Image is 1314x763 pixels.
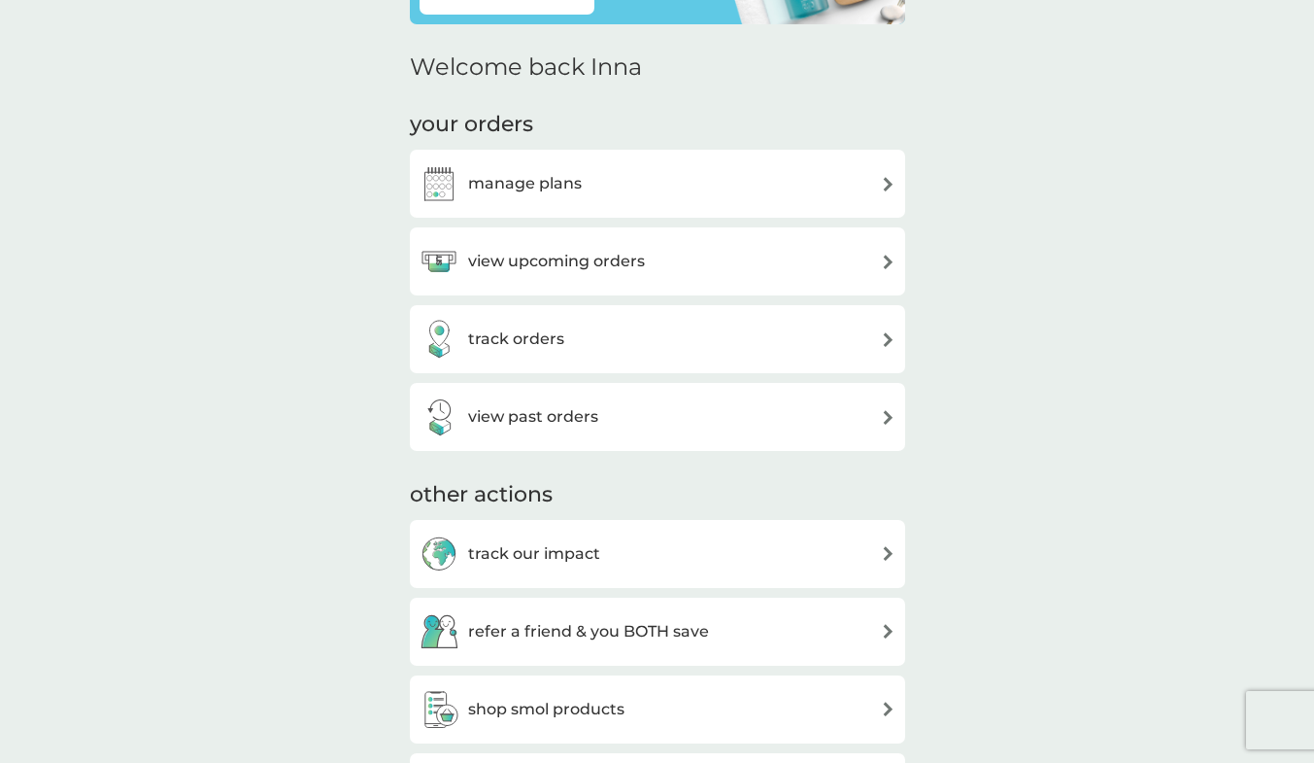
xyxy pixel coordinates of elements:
img: arrow right [881,546,895,561]
h3: your orders [410,110,533,140]
h3: track our impact [468,541,600,567]
img: arrow right [881,255,895,269]
h3: track orders [468,327,564,352]
img: arrow right [881,332,895,347]
img: arrow right [881,624,895,639]
h3: manage plans [468,171,582,196]
h3: view past orders [468,404,598,430]
img: arrow right [881,177,895,191]
img: arrow right [881,702,895,716]
h2: Welcome back Inna [410,53,642,82]
h3: other actions [410,480,553,510]
img: arrow right [881,410,895,425]
h3: refer a friend & you BOTH save [468,619,709,644]
h3: view upcoming orders [468,249,645,274]
h3: shop smol products [468,697,624,722]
